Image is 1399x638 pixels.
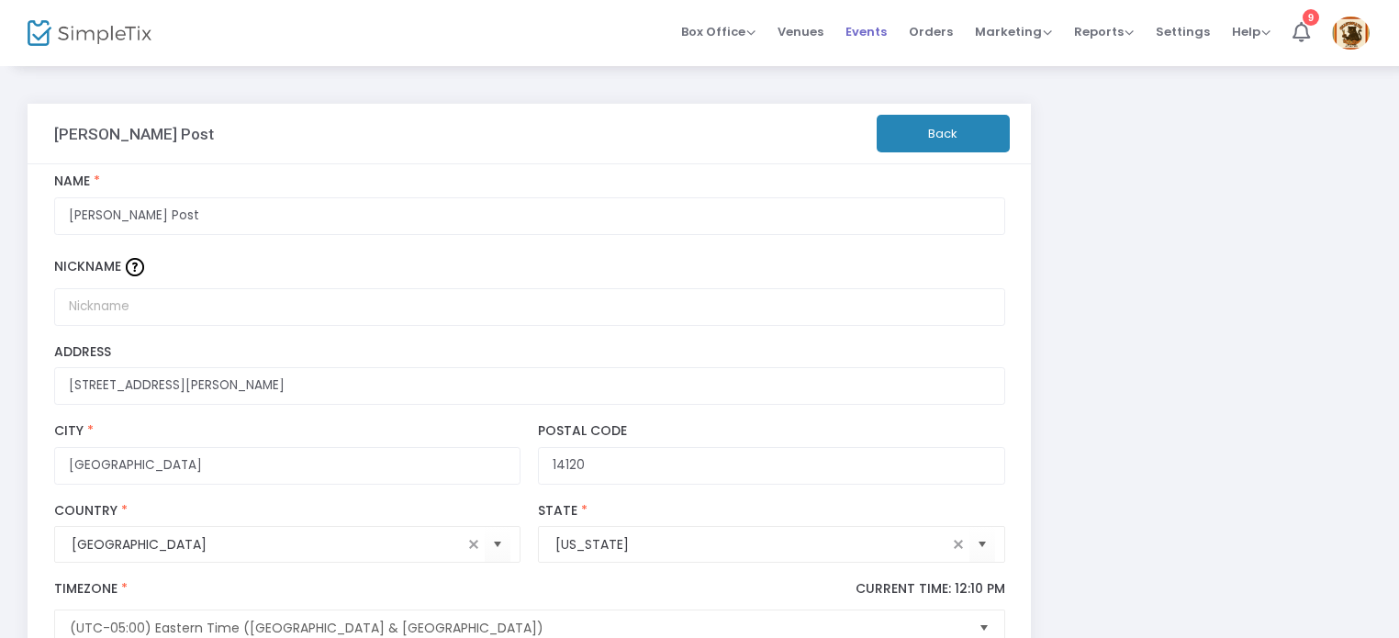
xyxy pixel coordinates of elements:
[54,288,1005,326] input: Nickname
[555,535,946,554] input: Select State
[54,253,1005,281] label: Nickname
[909,8,953,55] span: Orders
[54,344,1005,361] label: Address
[969,526,995,564] button: Select
[778,8,823,55] span: Venues
[538,503,1004,520] label: State
[54,581,1005,610] label: Timezone
[975,23,1052,40] span: Marketing
[681,23,755,40] span: Box Office
[877,115,1010,152] button: Back
[54,125,214,143] h3: [PERSON_NAME] Post
[70,619,964,637] span: (UTC-05:00) Eastern Time ([GEOGRAPHIC_DATA] & [GEOGRAPHIC_DATA])
[1074,23,1134,40] span: Reports
[54,447,520,485] input: City
[538,447,1004,485] input: Postal Code
[485,526,510,564] button: Select
[54,173,1005,190] label: Name
[845,8,887,55] span: Events
[72,535,463,554] input: Select Country
[1303,9,1319,26] div: 9
[54,503,520,520] label: Country
[54,367,1005,405] input: Enter a location
[463,533,485,555] span: clear
[1156,8,1210,55] span: Settings
[856,581,1005,598] p: Current Time: 12:10 PM
[538,423,1004,440] label: Postal Code
[1232,23,1270,40] span: Help
[54,197,1005,235] input: Enter Venue Name
[947,533,969,555] span: clear
[126,258,144,276] img: question-mark
[54,423,520,440] label: City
